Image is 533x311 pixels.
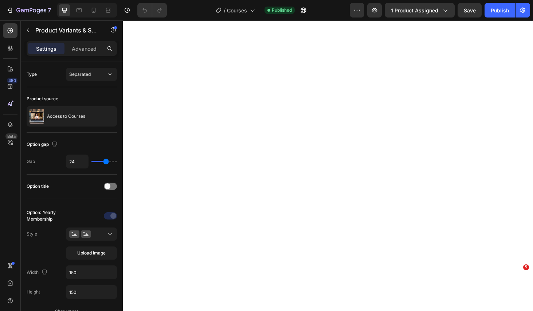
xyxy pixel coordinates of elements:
[27,231,37,237] div: Style
[69,71,91,77] span: Separated
[66,266,117,279] input: Auto
[27,183,49,190] div: Option title
[523,264,529,270] span: 5
[123,20,533,311] iframe: Design area
[27,268,49,277] div: Width
[27,96,58,102] div: Product source
[137,3,167,18] div: Undo/Redo
[5,133,17,139] div: Beta
[391,7,438,14] span: 1 product assigned
[48,6,51,15] p: 7
[66,285,117,299] input: Auto
[458,3,482,18] button: Save
[508,275,526,293] iframe: Intercom live chat
[224,7,226,14] span: /
[27,289,40,295] div: Height
[491,7,509,14] div: Publish
[27,71,37,78] div: Type
[47,114,85,119] p: Access to Courses
[27,140,59,149] div: Option gap
[272,7,292,13] span: Published
[77,250,106,256] span: Upload image
[485,3,515,18] button: Publish
[27,209,64,222] div: Option: Yearly Membership
[27,158,35,165] div: Gap
[7,78,17,83] div: 450
[464,7,476,13] span: Save
[66,68,117,81] button: Separated
[66,155,88,168] input: Auto
[227,7,247,14] span: Courses
[66,246,117,260] button: Upload image
[72,45,97,53] p: Advanced
[30,109,44,124] img: product feature img
[36,45,56,53] p: Settings
[385,3,455,18] button: 1 product assigned
[3,3,54,18] button: 7
[35,26,97,35] p: Product Variants & Swatches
